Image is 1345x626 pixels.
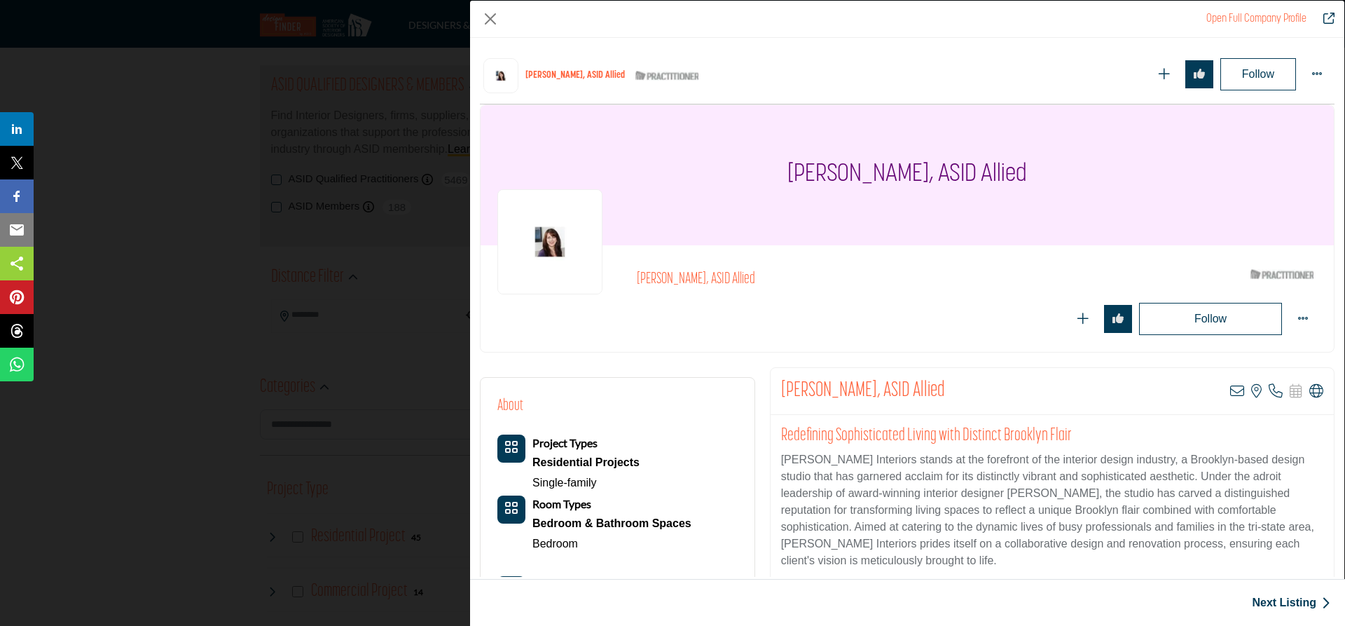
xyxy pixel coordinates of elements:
[537,576,604,593] b: Headquarters
[497,496,525,524] button: Category Icon
[480,8,501,29] button: Close
[1252,594,1330,611] a: Next Listing
[1289,305,1317,333] button: More Options
[532,538,578,550] a: Bedroom
[1313,11,1334,27] a: Redirect to theresa-seabaugh
[637,271,1022,289] h2: [PERSON_NAME], ASID Allied
[1250,266,1313,283] img: ASID Qualified Practitioners
[781,426,1323,447] h2: Redefining Sophisticated Living with Distinct Brooklyn Flair
[532,498,591,510] a: Room Types
[532,436,598,449] b: Project Types
[497,435,525,463] button: Category Icon
[532,437,598,449] a: Project Types
[1220,58,1296,90] button: Follow
[532,513,691,534] a: Bedroom & Bathroom Spaces
[532,452,640,473] div: Types of projects range from simple residential renovations to highly complex commercial initiati...
[497,395,523,418] h2: About
[1139,303,1282,335] button: Redirect to login
[781,379,945,404] h2: Theresa Seabaugh, ASID Allied
[532,497,591,510] b: Room Types
[532,452,640,473] a: Residential Projects
[787,105,1027,245] h1: [PERSON_NAME], ASID Allied
[497,576,525,604] button: Headquarter icon
[1069,305,1097,333] button: Redirect to login page
[483,58,518,93] img: theresa-seabaugh logo
[532,477,597,489] a: Single-family
[1206,13,1306,25] a: Redirect to theresa-seabaugh
[497,189,602,294] img: theresa-seabaugh logo
[781,451,1323,569] p: [PERSON_NAME] Interiors stands at the forefront of the interior design industry, a Brooklyn-based...
[1104,305,1132,333] button: Redirect to login page
[1303,60,1331,88] button: More Options
[525,70,625,82] h1: [PERSON_NAME], ASID Allied
[635,67,698,85] img: ASID Qualified Practitioners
